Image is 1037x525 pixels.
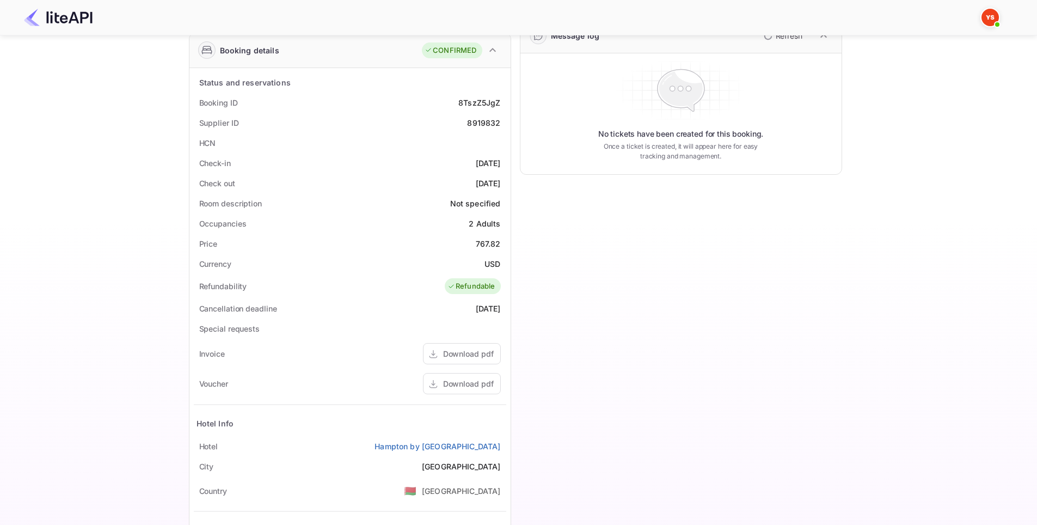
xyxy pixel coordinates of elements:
[422,485,501,497] div: [GEOGRAPHIC_DATA]
[199,178,235,189] div: Check out
[199,461,214,472] div: City
[197,418,234,429] div: Hotel Info
[199,238,218,249] div: Price
[450,198,501,209] div: Not specified
[981,9,999,26] img: Yandex Support
[447,281,495,292] div: Refundable
[422,461,501,472] div: [GEOGRAPHIC_DATA]
[443,378,494,389] div: Download pdf
[476,303,501,314] div: [DATE]
[199,485,227,497] div: Country
[476,178,501,189] div: [DATE]
[199,258,231,270] div: Currency
[199,77,291,88] div: Status and reservations
[199,280,247,292] div: Refundability
[199,117,239,129] div: Supplier ID
[199,303,277,314] div: Cancellation deadline
[476,238,501,249] div: 767.82
[199,441,218,452] div: Hotel
[199,323,260,334] div: Special requests
[199,348,225,359] div: Invoice
[375,441,500,452] a: Hampton by [GEOGRAPHIC_DATA]
[757,27,807,45] button: Refresh
[199,137,216,149] div: HCN
[476,157,501,169] div: [DATE]
[458,97,500,108] div: 8TszZ5JgZ
[598,129,764,139] p: No tickets have been created for this booking.
[199,198,262,209] div: Room description
[595,142,767,161] p: Once a ticket is created, it will appear here for easy tracking and management.
[469,218,500,229] div: 2 Adults
[484,258,500,270] div: USD
[425,45,476,56] div: CONFIRMED
[24,9,93,26] img: LiteAPI Logo
[220,45,279,56] div: Booking details
[404,481,416,500] span: United States
[443,348,494,359] div: Download pdf
[551,30,600,41] div: Message log
[776,30,802,41] p: Refresh
[199,97,238,108] div: Booking ID
[467,117,500,129] div: 8919832
[199,218,247,229] div: Occupancies
[199,378,228,389] div: Voucher
[199,157,231,169] div: Check-in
